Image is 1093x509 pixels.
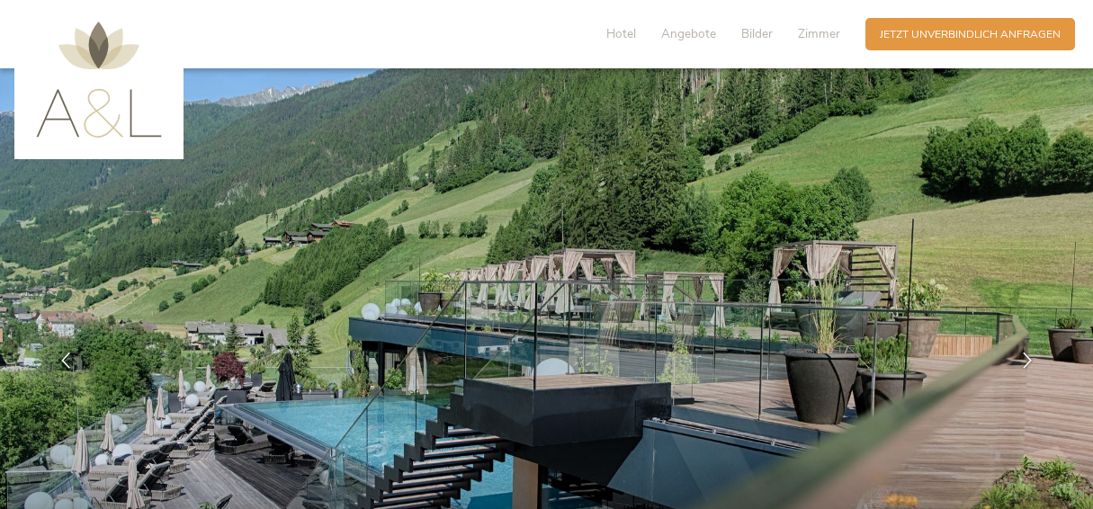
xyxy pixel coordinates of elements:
img: AMONTI & LUNARIS Wellnessresort [36,22,162,138]
span: Zimmer [798,25,840,42]
span: Angebote [661,25,716,42]
span: Jetzt unverbindlich anfragen [880,27,1061,42]
span: Hotel [606,25,636,42]
span: Bilder [741,25,773,42]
